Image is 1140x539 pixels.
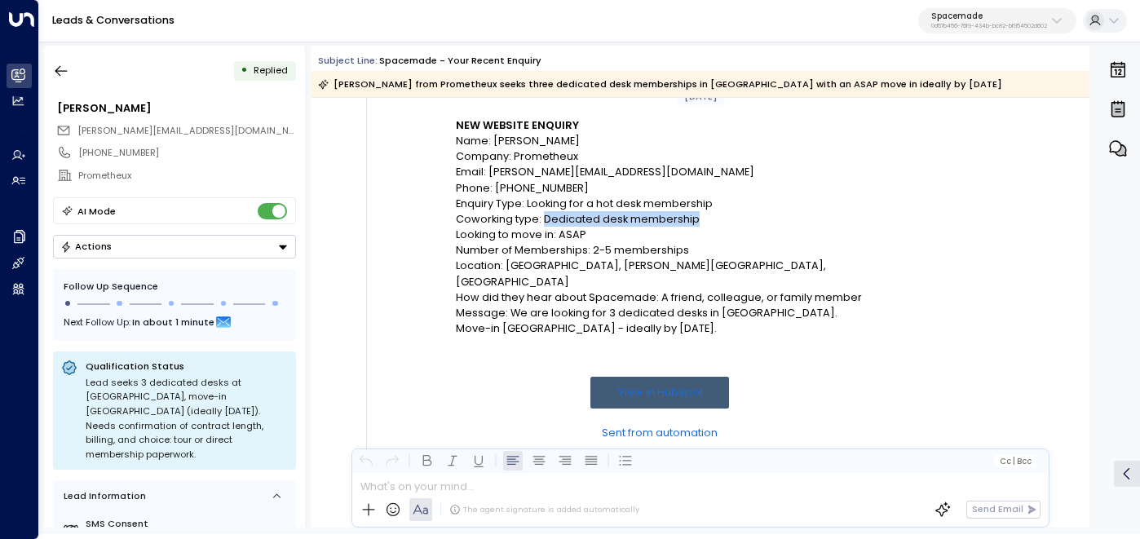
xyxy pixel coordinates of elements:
button: Undo [356,451,376,471]
span: [PERSON_NAME][EMAIL_ADDRESS][DOMAIN_NAME] [77,124,312,137]
div: Lead Information [59,489,146,503]
span: Subject Line: [318,54,378,67]
p: Company: Prometheux [456,148,864,164]
span: Cc Bcc [1000,457,1032,466]
button: Redo [382,451,402,471]
div: Lead seeks 3 dedicated desks at [GEOGRAPHIC_DATA], move-in [GEOGRAPHIC_DATA] (ideally [DATE]). Ne... [86,376,288,462]
span: In about 1 minute [132,313,214,331]
label: SMS Consent [86,517,290,531]
div: Prometheux [78,169,295,183]
p: How did they hear about Spacemade: A friend, colleague, or family member [456,289,864,305]
strong: NEW WEBSITE ENQUIRY [456,118,579,132]
button: Actions [53,235,296,258]
p: Name: [PERSON_NAME] [456,133,864,148]
div: [PERSON_NAME] from Prometheux seeks three dedicated desk memberships in [GEOGRAPHIC_DATA] with an... [318,76,1002,92]
div: • [241,59,248,82]
div: Actions [60,241,112,252]
div: AI Mode [77,203,116,219]
p: Coworking type: Dedicated desk membership [456,211,864,227]
div: Spacemade - your recent enquiry [379,54,541,68]
div: Next Follow Up: [64,313,285,331]
p: Location: [GEOGRAPHIC_DATA], [PERSON_NAME][GEOGRAPHIC_DATA], [GEOGRAPHIC_DATA] [456,258,864,289]
p: Phone: [PHONE_NUMBER] [456,180,864,196]
div: [PHONE_NUMBER] [78,146,295,160]
span: Replied [254,64,288,77]
p: Qualification Status [86,360,288,373]
span: | [1013,457,1015,466]
button: Cc|Bcc [994,455,1036,467]
p: Spacemade [931,11,1047,21]
div: The agent signature is added automatically [449,504,639,515]
div: Follow Up Sequence [64,280,285,294]
span: violeta@prometheux.co.uk [77,124,296,138]
div: Button group with a nested menu [53,235,296,258]
p: Enquiry Type: Looking for a hot desk membership [456,196,864,211]
a: View in HubSpot [590,377,729,409]
p: Number of Memberships: 2-5 memberships [456,242,864,258]
button: Spacemade0d57b456-76f9-434b-bc82-bf954502d602 [918,8,1076,34]
a: Leads & Conversations [52,13,175,27]
p: Message: We are looking for 3 dedicated desks in [GEOGRAPHIC_DATA]. Move-in [GEOGRAPHIC_DATA] - i... [456,305,864,336]
p: Email: [PERSON_NAME][EMAIL_ADDRESS][DOMAIN_NAME] [456,164,864,179]
div: [PERSON_NAME] [57,100,295,116]
a: Sent from automation [602,425,718,440]
p: Looking to move in: ASAP [456,227,864,242]
p: 0d57b456-76f9-434b-bc82-bf954502d602 [931,23,1047,29]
